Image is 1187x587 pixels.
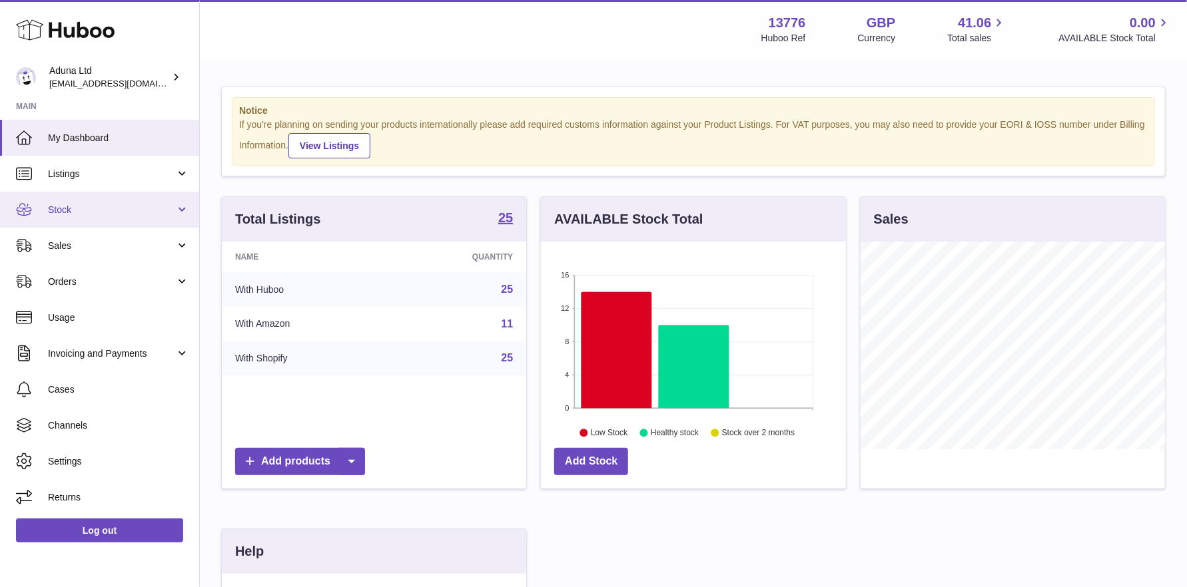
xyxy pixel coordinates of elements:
[566,371,570,379] text: 4
[562,271,570,279] text: 16
[722,428,795,437] text: Stock over 2 months
[769,14,806,32] strong: 13776
[947,14,1006,45] a: 41.06 Total sales
[235,542,264,560] h3: Help
[48,383,189,396] span: Cases
[16,67,36,87] img: foyin.fagbemi@aduna.com
[288,133,370,158] a: View Listings
[49,78,196,89] span: [EMAIL_ADDRESS][DOMAIN_NAME]
[761,32,806,45] div: Huboo Ref
[235,448,365,475] a: Add products
[235,210,321,228] h3: Total Listings
[591,428,628,437] text: Low Stock
[222,307,388,341] td: With Amazon
[1058,14,1171,45] a: 0.00 AVAILABLE Stock Total
[239,104,1148,117] strong: Notice
[1130,14,1156,32] span: 0.00
[554,210,703,228] h3: AVAILABLE Stock Total
[48,419,189,432] span: Channels
[48,491,189,504] span: Returns
[566,404,570,412] text: 0
[48,276,175,288] span: Orders
[947,32,1006,45] span: Total sales
[48,132,189,144] span: My Dashboard
[222,242,388,272] th: Name
[48,168,175,180] span: Listings
[48,204,175,216] span: Stock
[502,318,514,329] a: 11
[388,242,526,272] th: Quantity
[502,284,514,295] a: 25
[958,14,991,32] span: 41.06
[16,518,183,542] a: Log out
[566,337,570,345] text: 8
[498,211,513,227] a: 25
[867,14,895,32] strong: GBP
[858,32,896,45] div: Currency
[48,240,175,252] span: Sales
[562,304,570,312] text: 12
[498,211,513,224] strong: 25
[222,272,388,307] td: With Huboo
[502,352,514,363] a: 25
[239,118,1148,158] div: If you're planning on sending your products internationally please add required customs informati...
[48,311,189,324] span: Usage
[222,341,388,375] td: With Shopify
[554,448,628,475] a: Add Stock
[48,455,189,468] span: Settings
[49,65,169,90] div: Aduna Ltd
[651,428,699,437] text: Healthy stock
[48,347,175,360] span: Invoicing and Payments
[1058,32,1171,45] span: AVAILABLE Stock Total
[874,210,909,228] h3: Sales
